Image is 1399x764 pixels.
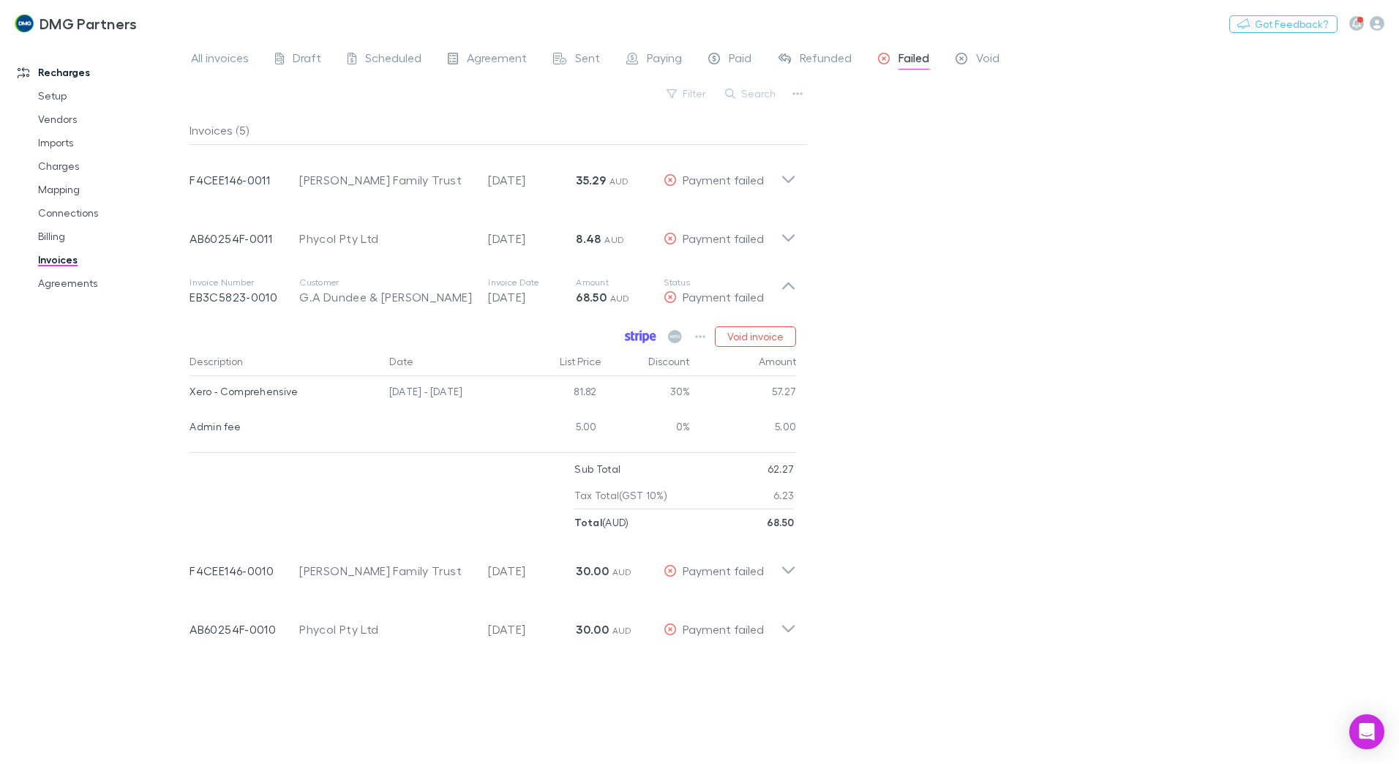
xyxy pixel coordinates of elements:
[718,85,784,102] button: Search
[190,562,299,580] p: F4CEE146-0010
[23,84,198,108] a: Setup
[178,145,808,203] div: F4CEE146-0011[PERSON_NAME] Family Trust[DATE]35.29 AUDPayment failed
[3,61,198,84] a: Recharges
[383,376,515,411] div: [DATE] - [DATE]
[23,131,198,154] a: Imports
[683,563,764,577] span: Payment failed
[715,326,796,347] button: Void invoice
[178,262,808,321] div: Invoice NumberEB3C5823-0010CustomerG.A Dundee & [PERSON_NAME]Invoice Date[DATE]Amount68.50 AUDSta...
[23,225,198,248] a: Billing
[299,230,473,247] div: Phycol Pty Ltd
[575,50,600,70] span: Sent
[1229,15,1338,33] button: Got Feedback?
[190,288,299,306] p: EB3C5823-0010
[767,516,795,528] strong: 68.50
[576,563,609,578] strong: 30.00
[647,50,682,70] span: Paying
[190,230,299,247] p: AB60254F-0011
[659,85,715,102] button: Filter
[574,456,620,482] p: Sub Total
[574,482,667,509] p: Tax Total (GST 10%)
[515,376,603,411] div: 81.82
[574,509,629,536] p: ( AUD )
[488,171,576,189] p: [DATE]
[40,15,138,32] h3: DMG Partners
[23,154,198,178] a: Charges
[190,171,299,189] p: F4CEE146-0011
[488,288,576,306] p: [DATE]
[603,411,691,446] div: 0%
[576,622,609,637] strong: 30.00
[610,176,629,187] span: AUD
[612,566,632,577] span: AUD
[488,277,576,288] p: Invoice Date
[488,562,576,580] p: [DATE]
[576,290,607,304] strong: 68.50
[6,6,146,41] a: DMG Partners
[768,456,795,482] p: 62.27
[365,50,421,70] span: Scheduled
[603,376,691,411] div: 30%
[299,288,473,306] div: G.A Dundee & [PERSON_NAME]
[604,234,624,245] span: AUD
[683,173,764,187] span: Payment failed
[23,201,198,225] a: Connections
[691,376,797,411] div: 57.27
[190,621,299,638] p: AB60254F-0010
[190,411,378,442] div: Admin fee
[729,50,751,70] span: Paid
[612,625,632,636] span: AUD
[23,248,198,271] a: Invoices
[683,622,764,636] span: Payment failed
[299,621,473,638] div: Phycol Pty Ltd
[773,482,794,509] p: 6.23
[23,271,198,295] a: Agreements
[178,203,808,262] div: AB60254F-0011Phycol Pty Ltd[DATE]8.48 AUDPayment failed
[576,173,606,187] strong: 35.29
[190,277,299,288] p: Invoice Number
[610,293,630,304] span: AUD
[191,50,249,70] span: All invoices
[683,290,764,304] span: Payment failed
[574,516,602,528] strong: Total
[190,376,378,407] div: Xero - Comprehensive
[293,50,321,70] span: Draft
[576,231,601,246] strong: 8.48
[15,15,34,32] img: DMG Partners's Logo
[467,50,527,70] span: Agreement
[488,621,576,638] p: [DATE]
[683,231,764,245] span: Payment failed
[23,178,198,201] a: Mapping
[178,536,808,594] div: F4CEE146-0010[PERSON_NAME] Family Trust[DATE]30.00 AUDPayment failed
[691,411,797,446] div: 5.00
[664,277,781,288] p: Status
[515,411,603,446] div: 5.00
[576,277,664,288] p: Amount
[178,594,808,653] div: AB60254F-0010Phycol Pty Ltd[DATE]30.00 AUDPayment failed
[299,562,473,580] div: [PERSON_NAME] Family Trust
[800,50,852,70] span: Refunded
[1349,714,1384,749] div: Open Intercom Messenger
[488,230,576,247] p: [DATE]
[976,50,999,70] span: Void
[299,171,473,189] div: [PERSON_NAME] Family Trust
[299,277,473,288] p: Customer
[23,108,198,131] a: Vendors
[899,50,929,70] span: Failed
